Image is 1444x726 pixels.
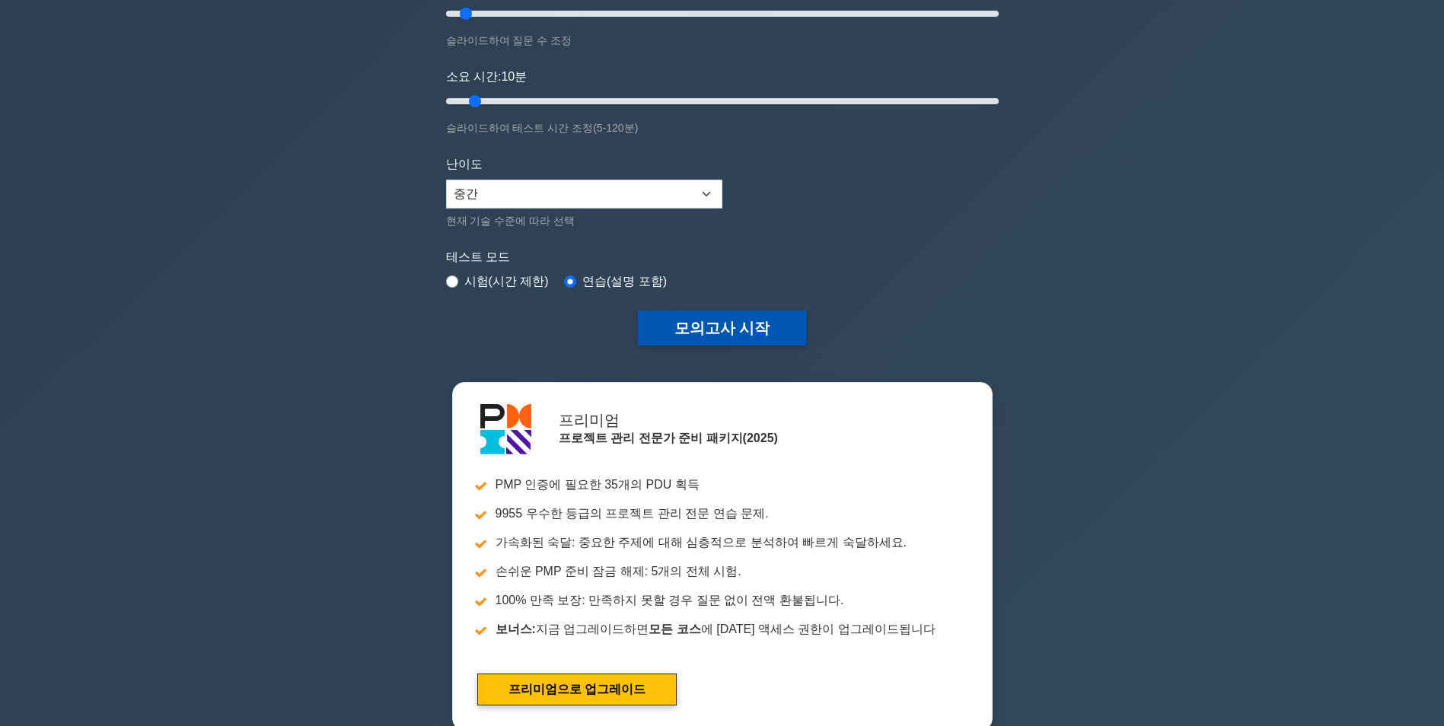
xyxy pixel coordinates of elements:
button: 모의고사 시작 [638,310,807,345]
label: 연습(설명 포함) [582,272,667,291]
div: 슬라이드하여 질문 수 조정 [446,31,999,49]
div: 슬라이드하여 테스트 시간 조정(5-120분) [446,119,999,137]
span: 10 [501,70,515,83]
div: 현재 기술 수준에 따라 선택 [446,212,722,230]
label: 소요 시간: 분 [446,68,528,86]
label: 테스트 모드 [446,248,999,266]
label: 시험(시간 제한) [464,272,549,291]
a: 프리미엄으로 업그레이드 [477,673,677,705]
label: 난이도 [446,155,483,174]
